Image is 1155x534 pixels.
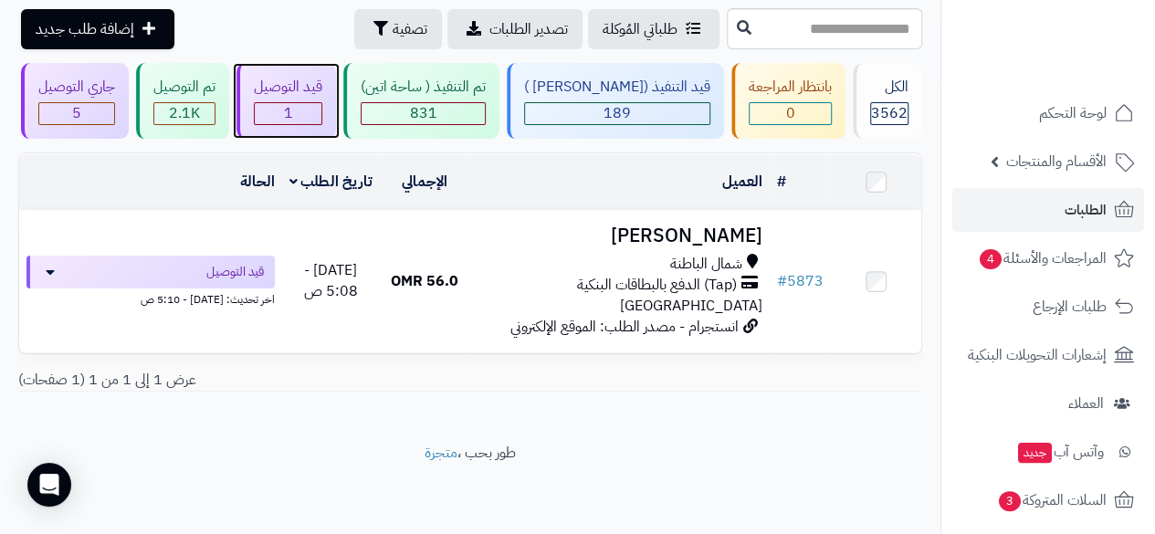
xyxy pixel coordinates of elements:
div: قيد التوصيل [254,77,322,98]
a: لوحة التحكم [952,91,1144,135]
div: اخر تحديث: [DATE] - 5:10 ص [26,288,275,308]
div: 1 [255,103,321,124]
a: قيد التنفيذ ([PERSON_NAME] ) 189 [503,63,728,139]
span: 1 [284,102,293,124]
div: تم التوصيل [153,77,215,98]
a: السلات المتروكة3 [952,478,1144,522]
span: تصدير الطلبات [489,18,568,40]
span: 3 [999,491,1021,511]
span: شمال الباطنة [670,254,742,275]
div: عرض 1 إلى 1 من 1 (1 صفحات) [5,370,470,391]
a: تم التوصيل 2.1K [132,63,233,139]
a: الحالة [240,171,275,193]
span: السلات المتروكة [997,487,1107,513]
a: طلباتي المُوكلة [588,9,719,49]
span: 3562 [871,102,908,124]
div: 2085 [154,103,215,124]
a: تاريخ الطلب [289,171,373,193]
span: 2.1K [169,102,200,124]
span: تصفية [393,18,427,40]
span: 5 [72,102,81,124]
span: الأقسام والمنتجات [1006,149,1107,174]
a: الطلبات [952,188,1144,232]
div: تم التنفيذ ( ساحة اتين) [361,77,486,98]
span: (Tap) الدفع بالبطاقات البنكية [577,275,737,296]
span: 4 [980,249,1002,269]
div: 0 [750,103,831,124]
span: المراجعات والأسئلة [978,246,1107,271]
h3: [PERSON_NAME] [477,225,762,246]
a: تصدير الطلبات [447,9,583,49]
button: تصفية [354,9,442,49]
span: [DATE] - 5:08 ص [304,259,358,302]
a: متجرة [425,442,457,464]
div: قيد التنفيذ ([PERSON_NAME] ) [524,77,710,98]
a: إضافة طلب جديد [21,9,174,49]
a: # [777,171,786,193]
span: 0 [786,102,795,124]
div: 189 [525,103,709,124]
span: وآتس آب [1016,439,1104,465]
span: لوحة التحكم [1039,100,1107,126]
a: #5873 [777,270,824,292]
span: قيد التوصيل [206,263,264,281]
div: الكل [870,77,908,98]
div: بانتظار المراجعة [749,77,832,98]
a: وآتس آبجديد [952,430,1144,474]
div: Open Intercom Messenger [27,463,71,507]
span: العملاء [1068,391,1104,416]
span: جديد [1018,443,1052,463]
span: 831 [410,102,437,124]
div: 831 [362,103,485,124]
a: العملاء [952,382,1144,425]
a: الكل3562 [849,63,926,139]
span: [GEOGRAPHIC_DATA] [620,295,762,317]
span: طلبات الإرجاع [1033,294,1107,319]
span: انستجرام - مصدر الطلب: الموقع الإلكتروني [510,316,739,338]
span: الطلبات [1065,197,1107,223]
span: # [777,270,787,292]
a: الإجمالي [402,171,447,193]
span: إضافة طلب جديد [36,18,134,40]
a: طلبات الإرجاع [952,285,1144,329]
a: تم التنفيذ ( ساحة اتين) 831 [340,63,503,139]
a: المراجعات والأسئلة4 [952,236,1144,280]
div: جاري التوصيل [38,77,115,98]
span: إشعارات التحويلات البنكية [968,342,1107,368]
a: بانتظار المراجعة 0 [728,63,849,139]
span: طلباتي المُوكلة [603,18,677,40]
div: 5 [39,103,114,124]
a: العميل [722,171,762,193]
a: جاري التوصيل 5 [17,63,132,139]
span: 189 [604,102,631,124]
a: قيد التوصيل 1 [233,63,340,139]
span: 56.0 OMR [391,270,458,292]
a: إشعارات التحويلات البنكية [952,333,1144,377]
